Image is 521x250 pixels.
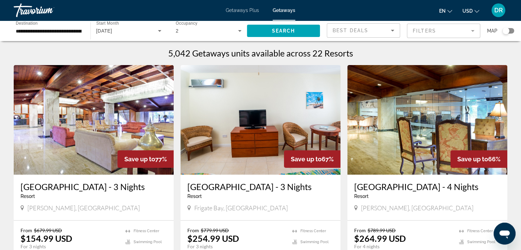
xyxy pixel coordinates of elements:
span: [PERSON_NAME], [GEOGRAPHIC_DATA] [27,204,140,212]
span: Save up to [124,155,155,163]
span: $779.99 USD [201,227,229,233]
img: RM73I01X.jpg [181,65,340,175]
span: Map [487,26,497,36]
p: $264.99 USD [354,233,406,243]
span: Save up to [291,155,322,163]
span: Best Deals [333,28,368,33]
span: en [439,8,446,14]
span: $679.99 USD [34,227,62,233]
span: Fitness Center [134,229,159,233]
mat-select: Sort by [333,26,394,35]
button: User Menu [489,3,507,17]
a: Getaways [273,8,295,13]
a: Getaways Plus [226,8,259,13]
div: 77% [117,150,174,168]
span: Swimming Pool [467,240,495,244]
span: Start Month [96,21,119,26]
span: [DATE] [96,28,112,34]
iframe: Button to launch messaging window [494,223,516,245]
span: Save up to [457,155,488,163]
a: Travorium [14,1,82,19]
span: Occupancy [176,21,197,26]
button: Search [247,25,320,37]
a: [GEOGRAPHIC_DATA] - 3 Nights [187,182,334,192]
span: Swimming Pool [300,240,328,244]
span: DR [494,7,503,14]
span: USD [462,8,473,14]
p: For 3 nights [187,243,285,250]
span: From [21,227,32,233]
a: [GEOGRAPHIC_DATA] - 4 Nights [354,182,500,192]
span: [PERSON_NAME], [GEOGRAPHIC_DATA] [361,204,473,212]
button: Change currency [462,6,479,16]
button: Change language [439,6,452,16]
p: $154.99 USD [21,233,72,243]
span: Fitness Center [300,229,326,233]
span: Destination [16,21,38,25]
span: Resort [187,193,202,199]
span: Search [272,28,295,34]
img: DS94O01X.jpg [347,65,507,175]
p: $254.99 USD [187,233,239,243]
span: Swimming Pool [134,240,162,244]
span: 2 [176,28,178,34]
span: Resort [354,193,369,199]
span: From [354,227,366,233]
span: Frigate Bay, [GEOGRAPHIC_DATA] [194,204,288,212]
span: From [187,227,199,233]
p: For 4 nights [354,243,452,250]
div: 66% [450,150,507,168]
div: 67% [284,150,340,168]
h1: 5,042 Getaways units available across 22 Resorts [168,48,353,58]
p: For 3 nights [21,243,119,250]
img: DS94E01X.jpg [14,65,174,175]
button: Filter [407,23,480,38]
span: Resort [21,193,35,199]
a: [GEOGRAPHIC_DATA] - 3 Nights [21,182,167,192]
span: Fitness Center [467,229,493,233]
span: $789.99 USD [368,227,396,233]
